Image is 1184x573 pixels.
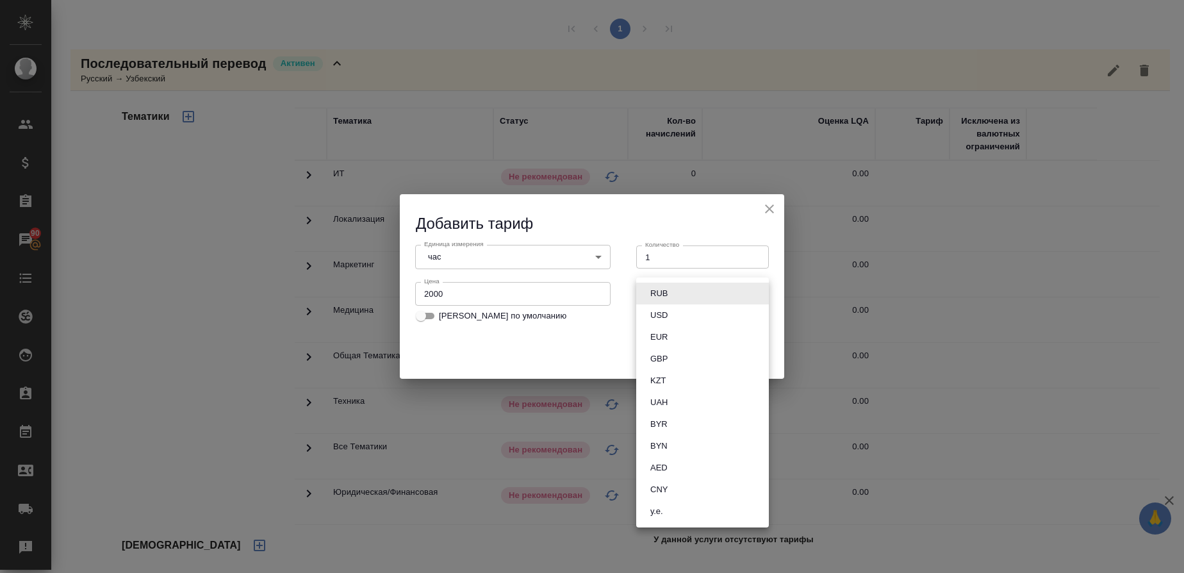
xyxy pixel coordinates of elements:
button: AED [646,461,671,475]
button: GBP [646,352,671,366]
button: CNY [646,483,671,497]
button: RUB [646,286,671,301]
button: EUR [646,330,671,344]
button: KZT [646,374,670,388]
button: у.е. [646,504,667,519]
button: USD [646,308,671,322]
button: BYN [646,439,671,453]
button: UAH [646,395,671,410]
button: BYR [646,417,671,431]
